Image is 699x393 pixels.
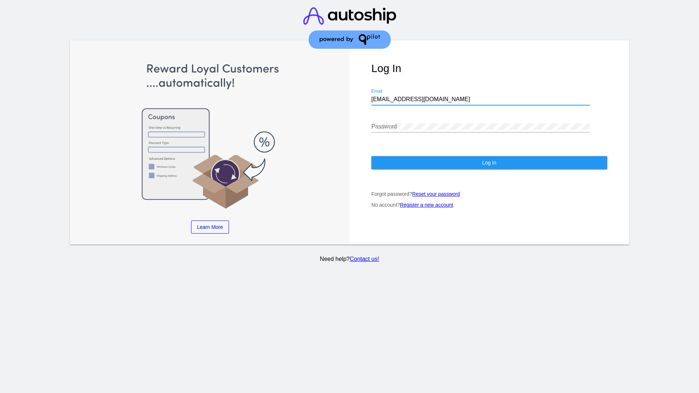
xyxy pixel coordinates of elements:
[482,160,496,166] span: Log In
[92,62,328,210] img: Apply Coupons Automatically to Scheduled Orders with QPilot
[197,224,223,230] span: Learn More
[371,202,607,208] p: No account?
[371,62,607,75] h1: Log In
[371,96,590,103] input: Email
[412,191,460,197] a: Reset your password
[191,221,229,234] a: Learn More
[69,256,631,262] p: Need help?
[349,256,379,262] a: Contact us!
[371,191,607,197] p: Forgot password?
[371,156,607,169] button: Log In
[400,202,453,208] a: Register a new account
